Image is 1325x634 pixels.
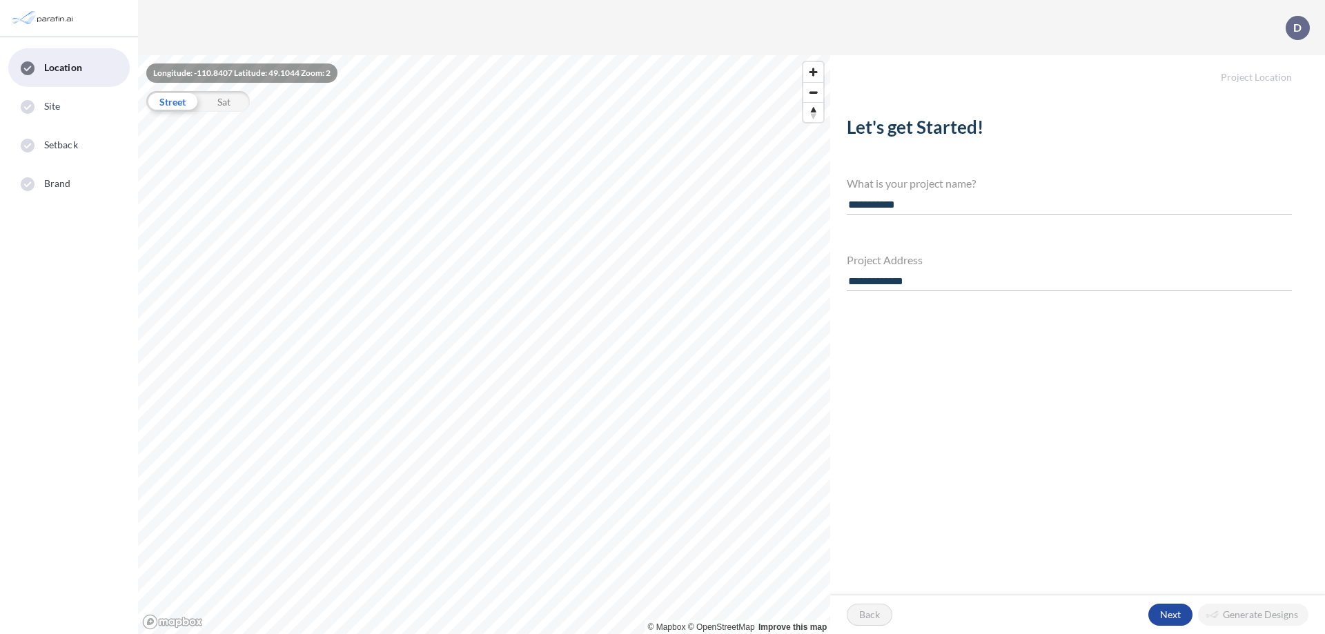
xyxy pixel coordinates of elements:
[758,622,827,632] a: Improve this map
[847,117,1292,143] h2: Let's get Started!
[198,91,250,112] div: Sat
[10,6,77,31] img: Parafin
[44,177,71,190] span: Brand
[803,103,823,122] span: Reset bearing to north
[830,55,1325,83] h5: Project Location
[1160,608,1181,622] p: Next
[803,102,823,122] button: Reset bearing to north
[138,55,830,634] canvas: Map
[142,614,203,630] a: Mapbox homepage
[44,138,78,152] span: Setback
[847,177,1292,190] h4: What is your project name?
[688,622,755,632] a: OpenStreetMap
[44,61,82,75] span: Location
[803,62,823,82] button: Zoom in
[146,63,337,83] div: Longitude: -110.8407 Latitude: 49.1044 Zoom: 2
[648,622,686,632] a: Mapbox
[847,253,1292,266] h4: Project Address
[44,99,60,113] span: Site
[803,82,823,102] button: Zoom out
[1293,21,1302,34] p: D
[1148,604,1192,626] button: Next
[803,83,823,102] span: Zoom out
[146,91,198,112] div: Street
